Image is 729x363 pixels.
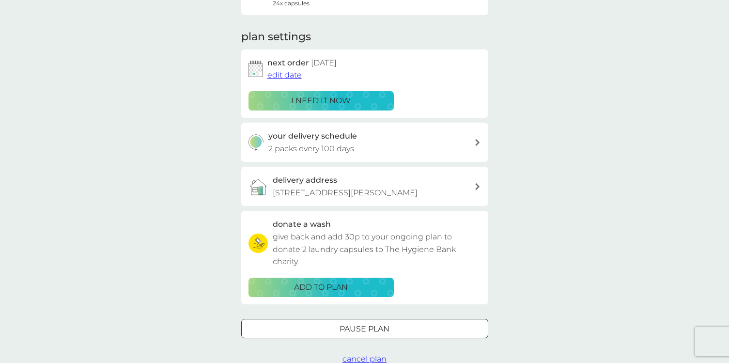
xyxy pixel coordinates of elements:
span: edit date [267,70,302,79]
p: [STREET_ADDRESS][PERSON_NAME] [273,187,418,199]
p: Pause plan [340,323,389,335]
h3: delivery address [273,174,337,187]
p: ADD TO PLAN [294,281,348,294]
button: your delivery schedule2 packs every 100 days [241,123,488,162]
button: ADD TO PLAN [248,278,394,297]
button: edit date [267,69,302,81]
h3: your delivery schedule [268,130,357,142]
h3: donate a wash [273,218,331,231]
h2: next order [267,57,337,69]
button: i need it now [248,91,394,110]
span: [DATE] [311,58,337,67]
h2: plan settings [241,30,311,45]
p: give back and add 30p to your ongoing plan to donate 2 laundry capsules to The Hygiene Bank charity. [273,231,481,268]
a: delivery address[STREET_ADDRESS][PERSON_NAME] [241,167,488,206]
button: Pause plan [241,319,488,338]
p: 2 packs every 100 days [268,142,354,155]
p: i need it now [291,95,351,107]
